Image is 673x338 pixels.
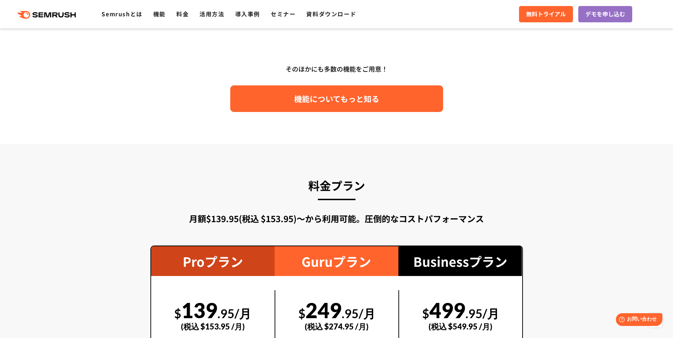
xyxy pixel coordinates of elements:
div: そのほかにも多数の機能をご用意！ [133,62,541,75]
span: $ [422,306,429,321]
span: 無料トライアル [526,10,566,19]
a: 活用方法 [199,10,224,18]
iframe: Help widget launcher [610,310,665,330]
a: Semrushとは [101,10,142,18]
span: .95/月 [342,306,375,321]
span: 機能についてもっと知る [294,92,379,105]
a: 導入事例 [235,10,260,18]
div: 月額$139.95(税込 $153.95)〜から利用可能。圧倒的なコストパフォーマンス [150,212,523,225]
span: $ [298,306,305,321]
a: 資料ダウンロード [306,10,356,18]
div: Businessプラン [398,246,522,276]
a: 無料トライアル [519,6,573,22]
div: Proプラン [151,246,275,276]
span: .95/月 [465,306,499,321]
span: .95/月 [217,306,251,321]
span: デモを申し込む [585,10,625,19]
a: 料金 [176,10,189,18]
div: Guruプラン [275,246,398,276]
h3: 料金プラン [150,176,523,195]
a: セミナー [271,10,296,18]
span: $ [174,306,181,321]
a: 機能 [153,10,166,18]
a: 機能についてもっと知る [230,85,443,112]
a: デモを申し込む [578,6,632,22]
